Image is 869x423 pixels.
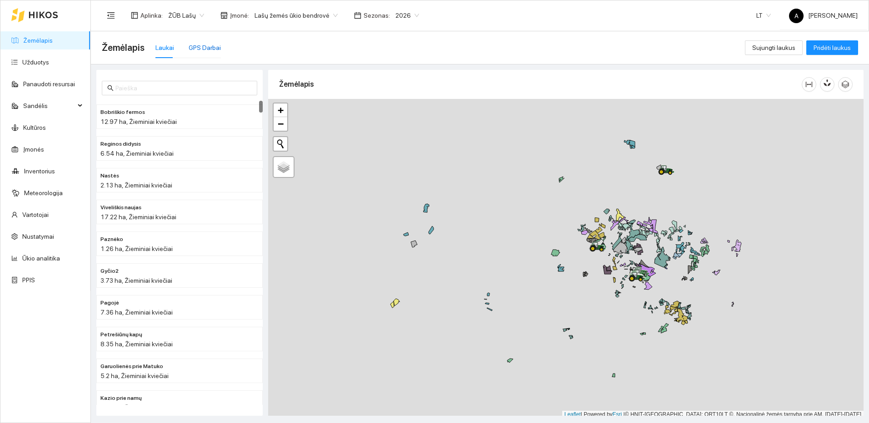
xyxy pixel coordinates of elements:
span: 3.27 ha, Žieminiai kviečiai [100,404,172,411]
span: 7.36 ha, Žieminiai kviečiai [100,309,173,316]
div: Laukai [155,43,174,53]
span: shop [220,12,228,19]
span: Gyčio2 [100,267,119,275]
a: Panaudoti resursai [23,80,75,88]
a: Esri [613,411,622,418]
div: Žemėlapis [279,71,802,97]
span: Pagojė [100,299,119,307]
a: Vartotojai [22,211,49,218]
button: Initiate a new search [274,137,287,151]
span: Paznėko [100,235,123,244]
span: + [278,104,284,116]
span: calendar [354,12,361,19]
span: 3.73 ha, Žieminiai kviečiai [100,277,172,284]
a: Sujungti laukus [745,44,803,51]
a: Užduotys [22,59,49,66]
span: Lašų žemės ūkio bendrovė [255,9,338,22]
span: Aplinka : [140,10,163,20]
button: column-width [802,77,816,92]
span: 2026 [395,9,419,22]
a: PPIS [22,276,35,284]
button: menu-fold [102,6,120,25]
span: Kazio prie namų [100,394,142,403]
span: 17.22 ha, Žieminiai kviečiai [100,213,176,221]
span: Sandėlis [23,97,75,115]
span: Sujungti laukus [752,43,795,53]
span: | [624,411,625,418]
span: Nastės [100,172,119,180]
input: Paieška [115,83,252,93]
span: column-width [802,81,816,88]
a: Įmonės [23,146,44,153]
div: | Powered by © HNIT-[GEOGRAPHIC_DATA]; ORT10LT ©, Nacionalinė žemės tarnyba prie AM, [DATE]-[DATE] [562,411,864,418]
span: Pridėti laukus [814,43,851,53]
span: Viveliškis naujas [100,203,141,212]
a: Ūkio analitika [22,255,60,262]
span: search [107,85,114,91]
span: Reginos didysis [100,140,141,148]
span: ŽŪB Lašų [168,9,204,22]
button: Pridėti laukus [806,40,858,55]
span: layout [131,12,138,19]
span: 2.13 ha, Žieminiai kviečiai [100,182,172,189]
a: Zoom out [274,117,287,131]
div: GPS Darbai [189,43,221,53]
span: 5.2 ha, Žieminiai kviečiai [100,372,169,379]
span: 8.35 ha, Žieminiai kviečiai [100,340,173,348]
a: Inventorius [24,167,55,175]
button: Sujungti laukus [745,40,803,55]
a: Leaflet [564,411,581,418]
span: − [278,118,284,129]
a: Žemėlapis [23,37,53,44]
a: Pridėti laukus [806,44,858,51]
span: [PERSON_NAME] [789,12,858,19]
span: 6.54 ha, Žieminiai kviečiai [100,150,174,157]
span: A [794,9,799,23]
span: LT [756,9,771,22]
span: menu-fold [107,11,115,20]
span: Garuolienės prie Matuko [100,362,163,371]
span: Žemėlapis [102,40,145,55]
span: 1.26 ha, Žieminiai kviečiai [100,245,173,252]
span: Įmonė : [230,10,249,20]
a: Kultūros [23,124,46,131]
a: Layers [274,157,294,177]
a: Meteorologija [24,189,63,197]
span: 12.97 ha, Žieminiai kviečiai [100,118,177,125]
span: Sezonas : [364,10,390,20]
a: Nustatymai [22,233,54,240]
a: Zoom in [274,103,287,117]
span: Bobriškio fermos [100,108,145,117]
span: Petrešiūnų kapų [100,330,142,339]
